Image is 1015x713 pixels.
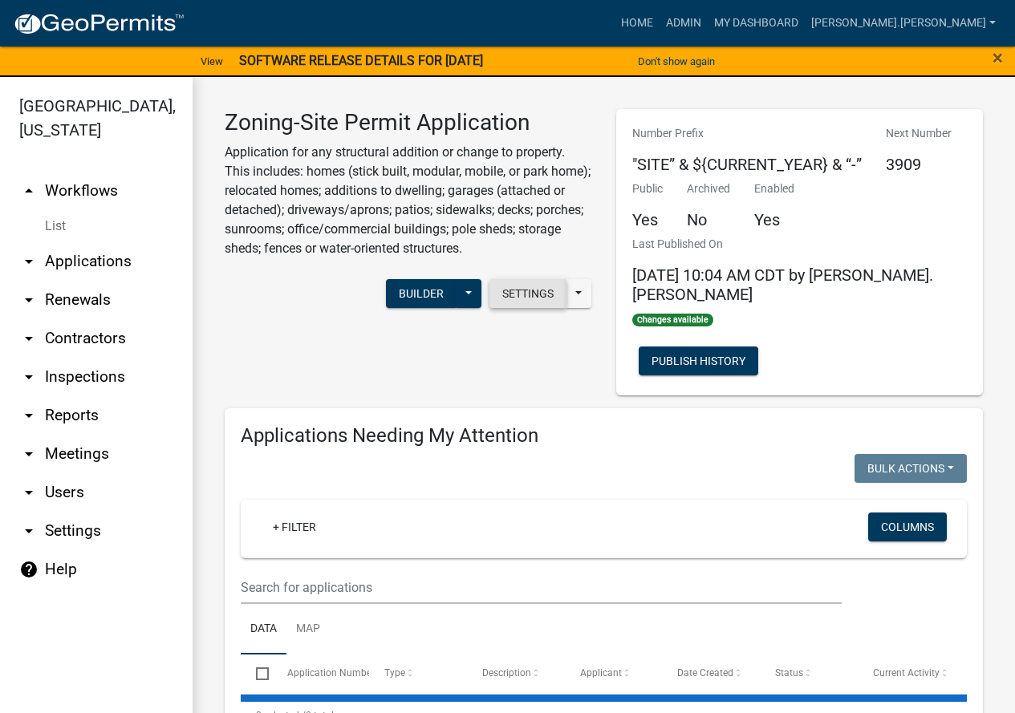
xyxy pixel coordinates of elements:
[632,125,862,142] p: Number Prefix
[271,654,369,693] datatable-header-cell: Application Number
[19,521,39,541] i: arrow_drop_down
[632,236,968,253] p: Last Published On
[632,155,862,174] h5: "SITE” & ${CURRENT_YEAR} & “-”
[241,604,286,655] a: Data
[19,483,39,502] i: arrow_drop_down
[662,654,760,693] datatable-header-cell: Date Created
[260,512,329,541] a: + Filter
[286,604,330,655] a: Map
[239,53,483,68] strong: SOFTWARE RELEASE DETAILS FOR [DATE]
[386,279,457,308] button: Builder
[225,143,592,258] p: Application for any structural addition or change to property. This includes: homes (stick built,...
[886,155,952,174] h5: 3909
[639,355,758,368] wm-modal-confirm: Workflow Publish History
[19,181,39,201] i: arrow_drop_up
[993,48,1003,67] button: Close
[631,48,721,75] button: Don't show again
[19,406,39,425] i: arrow_drop_down
[467,654,565,693] datatable-header-cell: Description
[241,571,842,604] input: Search for applications
[19,367,39,387] i: arrow_drop_down
[241,424,967,448] h4: Applications Needing My Attention
[754,180,794,197] p: Enabled
[580,667,622,679] span: Applicant
[632,265,933,304] span: [DATE] 10:04 AM CDT by [PERSON_NAME].[PERSON_NAME]
[241,654,271,693] datatable-header-cell: Select
[19,560,39,579] i: help
[775,667,803,679] span: Status
[632,210,663,229] h5: Yes
[384,667,405,679] span: Type
[369,654,467,693] datatable-header-cell: Type
[225,109,592,136] h3: Zoning-Site Permit Application
[287,667,375,679] span: Application Number
[482,667,531,679] span: Description
[564,654,662,693] datatable-header-cell: Applicant
[857,654,955,693] datatable-header-cell: Current Activity
[632,180,663,197] p: Public
[993,47,1003,69] span: ×
[868,512,947,541] button: Columns
[754,210,794,229] h5: Yes
[687,180,730,197] p: Archived
[19,329,39,348] i: arrow_drop_down
[19,444,39,464] i: arrow_drop_down
[886,125,952,142] p: Next Number
[805,8,1002,38] a: [PERSON_NAME].[PERSON_NAME]
[660,8,708,38] a: Admin
[708,8,805,38] a: My Dashboard
[194,48,229,75] a: View
[760,654,858,693] datatable-header-cell: Status
[632,314,714,326] span: Changes available
[639,346,758,375] button: Publish History
[677,667,733,679] span: Date Created
[873,667,940,679] span: Current Activity
[489,279,566,308] button: Settings
[19,290,39,310] i: arrow_drop_down
[855,454,967,483] button: Bulk Actions
[687,210,730,229] h5: No
[19,252,39,271] i: arrow_drop_down
[615,8,660,38] a: Home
